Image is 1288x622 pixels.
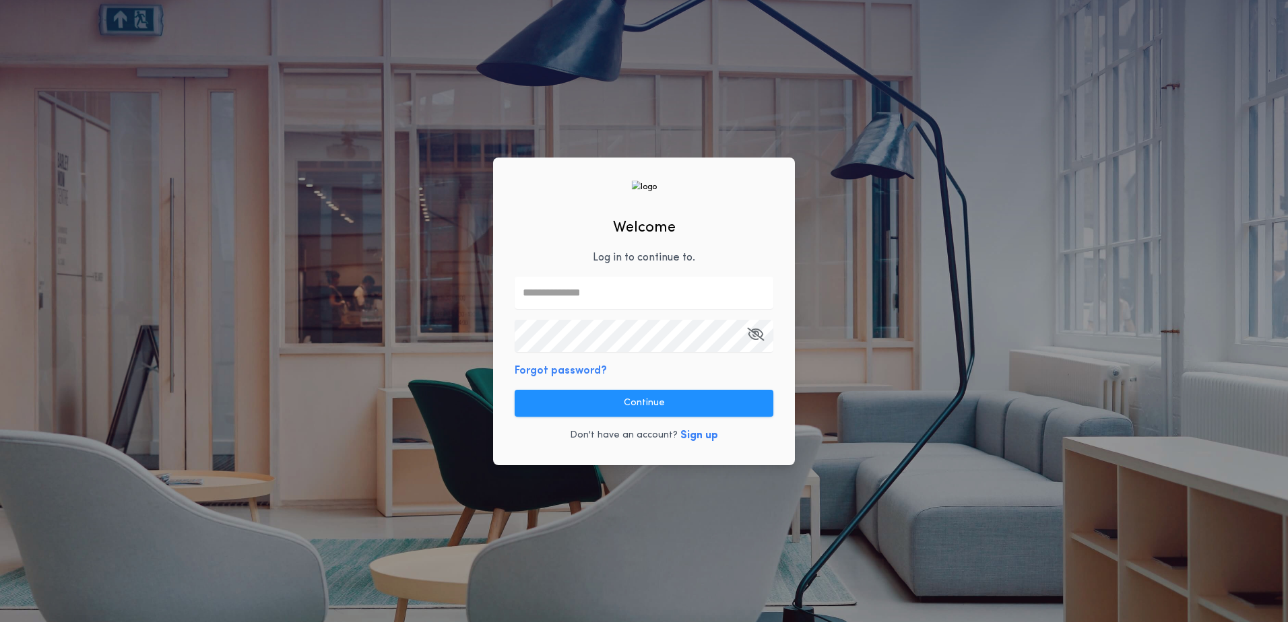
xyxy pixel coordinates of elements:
[570,429,678,442] p: Don't have an account?
[515,363,607,379] button: Forgot password?
[515,390,773,417] button: Continue
[613,217,676,239] h2: Welcome
[680,427,718,444] button: Sign up
[593,250,695,266] p: Log in to continue to .
[631,180,657,193] img: logo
